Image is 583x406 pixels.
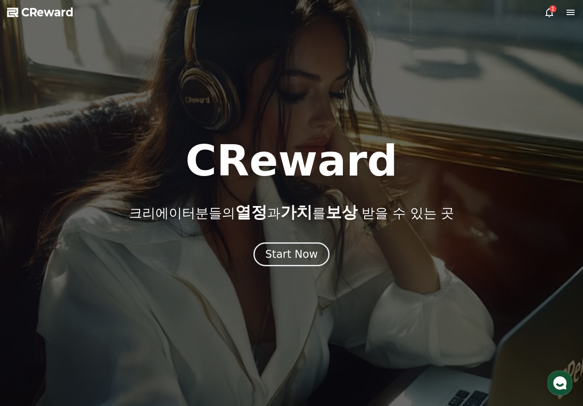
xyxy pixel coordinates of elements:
[549,5,556,12] div: 1
[265,247,318,261] div: Start Now
[253,242,330,266] button: Start Now
[129,203,454,221] p: 크리에이터분들의 과 를 받을 수 있는 곳
[235,203,267,221] span: 열정
[280,203,312,221] span: 가치
[185,140,397,182] h1: CReward
[7,5,74,19] a: CReward
[253,251,330,260] a: Start Now
[21,5,74,19] span: CReward
[544,7,555,18] a: 1
[326,203,358,221] span: 보상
